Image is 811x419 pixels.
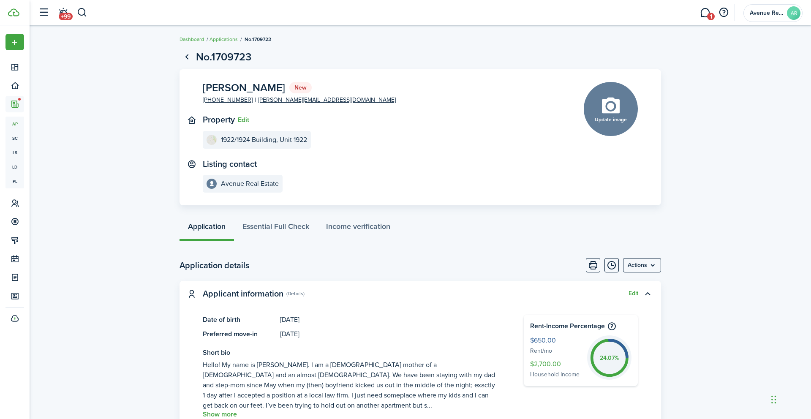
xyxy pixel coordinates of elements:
panel-main-title: Date of birth [203,315,276,325]
a: Essential Full Check [234,216,318,241]
img: TenantCloud [8,8,19,16]
panel-main-description: [DATE] [280,315,499,325]
span: $650.00 [530,335,583,346]
avatar-text: AR [787,6,800,20]
button: Update image [584,82,638,136]
button: Open menu [5,34,24,50]
button: Open resource center [716,5,731,20]
button: Toggle accordion [640,286,655,301]
menu-btn: Actions [623,258,661,272]
text-item: Property [203,115,235,125]
a: ap [5,117,24,131]
a: Go back [180,50,194,64]
span: No.1709723 [245,35,271,43]
a: Notifications [55,2,71,24]
a: Dashboard [180,35,204,43]
button: Print [586,258,600,272]
span: Rent/mo [530,346,583,356]
a: Income verification [318,216,399,241]
img: 1922/1924 Building [207,135,217,145]
button: Timeline [604,258,619,272]
a: Messaging [697,2,713,24]
button: Edit [629,290,638,297]
a: sc [5,131,24,145]
panel-main-title: Short bio [203,348,498,358]
button: Edit [238,116,249,124]
panel-main-description: [DATE] [280,329,499,339]
a: ld [5,160,24,174]
text-item: Listing contact [203,159,257,169]
e-details-info-title: Avenue Real Estate [221,180,279,188]
span: Household Income [530,370,583,380]
a: Applications [210,35,238,43]
button: Search [77,5,87,20]
div: Drag [771,387,776,412]
h1: No.1709723 [196,49,251,65]
button: Show more [203,411,237,418]
a: pl [5,174,24,188]
a: ls [5,145,24,160]
a: [PERSON_NAME][EMAIL_ADDRESS][DOMAIN_NAME] [258,95,396,104]
iframe: Chat Widget [769,378,811,419]
see-more: Hello! My name is [PERSON_NAME]. I am a [DEMOGRAPHIC_DATA] mother of a [DEMOGRAPHIC_DATA] and an ... [203,360,498,418]
span: +99 [59,13,73,20]
span: 1 [707,13,715,20]
h4: Rent-Income Percentage [530,321,631,331]
span: $2,700.00 [530,359,583,370]
panel-main-subtitle: (Details) [286,290,305,297]
e-details-info-title: 1922/1924 Building, Unit 1922 [221,136,307,144]
span: Avenue Real Estate [750,10,784,16]
a: [PHONE_NUMBER] [203,95,253,104]
button: Open menu [623,258,661,272]
button: Open sidebar [35,5,52,21]
span: [PERSON_NAME] [203,82,285,93]
panel-main-title: Applicant information [203,289,283,299]
panel-main-title: Preferred move-in [203,329,276,339]
h2: Application details [180,259,249,272]
status: New [289,82,312,94]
